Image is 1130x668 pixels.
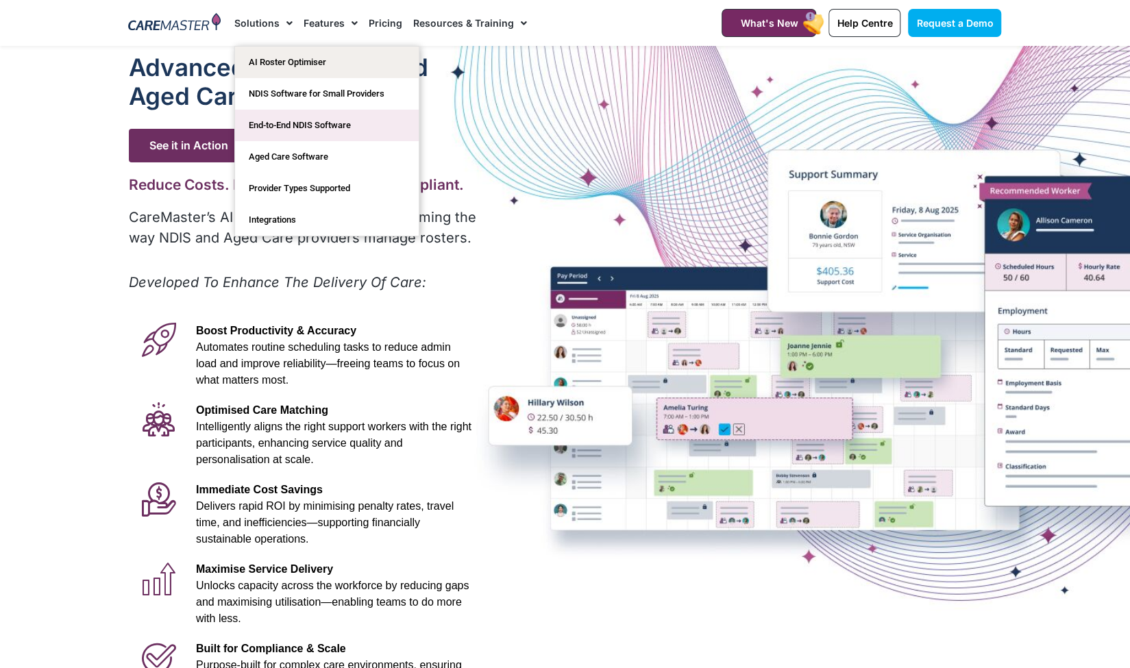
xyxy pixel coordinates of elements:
[196,643,346,654] span: Built for Compliance & Scale
[129,129,271,162] span: See it in Action
[916,17,993,29] span: Request a Demo
[235,78,419,110] a: NDIS Software for Small Providers
[235,47,419,78] a: AI Roster Optimiser
[196,500,454,545] span: Delivers rapid ROI by minimising penalty rates, travel time, and inefficiencies—supporting financ...
[196,580,469,624] span: Unlocks capacity across the workforce by reducing gaps and maximising utilisation—enabling teams ...
[722,9,816,37] a: What's New
[235,204,419,236] a: Integrations
[828,9,900,37] a: Help Centre
[234,46,419,236] ul: Solutions
[129,53,479,110] h1: Advanced Al for NDIS and Aged Care Rostering
[196,563,333,575] span: Maximise Service Delivery
[128,13,221,34] img: CareMaster Logo
[129,274,426,290] em: Developed To Enhance The Delivery Of Care:
[196,484,323,495] span: Immediate Cost Savings
[235,110,419,141] a: End-to-End NDIS Software
[235,141,419,173] a: Aged Care Software
[129,176,479,193] h2: Reduce Costs. Boost Efficiency. Stay Compliant.
[129,207,479,248] p: CareMaster’s AI Roster Optimiser is transforming the way NDIS and Aged Care providers manage rost...
[235,173,419,204] a: Provider Types Supported
[837,17,892,29] span: Help Centre
[196,404,328,416] span: Optimised Care Matching
[196,421,471,465] span: Intelligently aligns the right support workers with the right participants, enhancing service qua...
[908,9,1001,37] a: Request a Demo
[740,17,798,29] span: What's New
[196,325,356,336] span: Boost Productivity & Accuracy
[196,341,460,386] span: Automates routine scheduling tasks to reduce admin load and improve reliability—freeing teams to ...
